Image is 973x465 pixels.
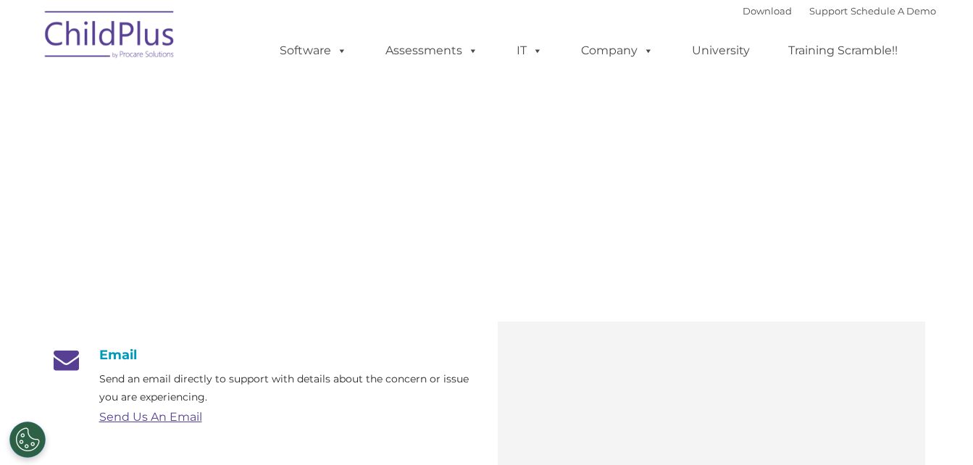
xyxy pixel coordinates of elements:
a: IT [502,36,557,65]
h4: Email [49,347,476,363]
a: University [677,36,764,65]
a: Company [567,36,668,65]
p: Send an email directly to support with details about the concern or issue you are experiencing. [99,370,476,406]
img: ChildPlus by Procare Solutions [38,1,183,73]
button: Cookies Settings [9,422,46,458]
a: Assessments [371,36,493,65]
a: Support [809,5,848,17]
a: Send Us An Email [99,410,202,424]
a: Schedule A Demo [851,5,936,17]
a: Download [743,5,792,17]
a: Training Scramble!! [774,36,912,65]
a: Software [265,36,362,65]
font: | [743,5,936,17]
